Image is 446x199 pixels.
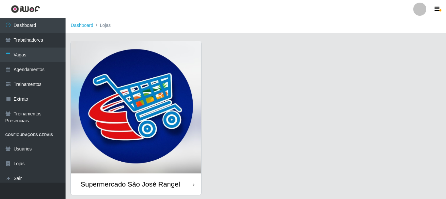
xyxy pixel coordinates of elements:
div: Supermercado São José Rangel [81,180,180,188]
img: cardImg [71,41,201,173]
a: Supermercado São José Rangel [71,41,201,195]
a: Dashboard [71,23,93,28]
li: Lojas [93,22,111,29]
img: CoreUI Logo [11,5,40,13]
nav: breadcrumb [66,18,446,33]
